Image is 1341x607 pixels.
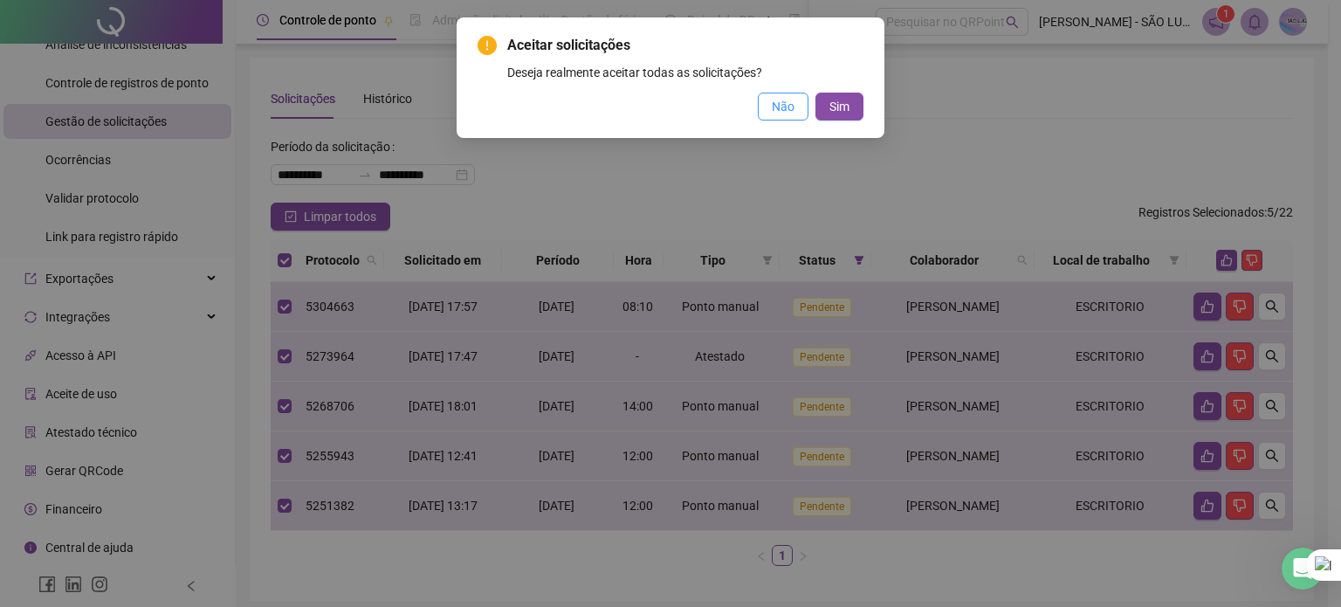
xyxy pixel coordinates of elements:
[507,63,863,82] div: Deseja realmente aceitar todas as solicitações?
[758,93,808,121] button: Não
[507,35,863,56] span: Aceitar solicitações
[478,36,497,55] span: exclamation-circle
[815,93,863,121] button: Sim
[829,97,849,116] span: Sim
[1282,548,1324,590] iframe: Intercom live chat
[772,97,794,116] span: Não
